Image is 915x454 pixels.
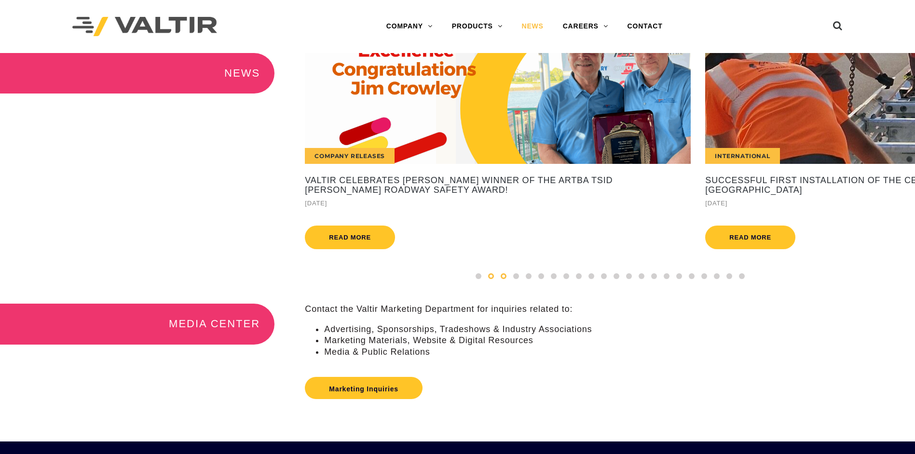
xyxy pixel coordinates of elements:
a: PRODUCTS [442,17,512,36]
div: Company Releases [305,148,395,164]
a: COMPANY [377,17,442,36]
li: Advertising, Sponsorships, Tradeshows & Industry Associations [324,324,915,335]
p: Contact the Valtir Marketing Department for inquiries related to: [305,304,915,315]
div: [DATE] [305,198,691,209]
a: CONTACT [618,17,672,36]
li: Media & Public Relations [324,347,915,358]
li: Marketing Materials, Website & Digital Resources [324,335,915,346]
img: Valtir [72,17,217,37]
a: CAREERS [553,17,618,36]
a: NEWS [512,17,553,36]
a: Read more [705,226,795,249]
a: Valtir Celebrates [PERSON_NAME] Winner of the ARTBA TSID [PERSON_NAME] Roadway Safety Award! [305,176,691,195]
a: Read more [305,226,395,249]
a: Marketing Inquiries [305,377,423,399]
div: International [705,148,779,164]
a: Company Releases [305,53,691,164]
